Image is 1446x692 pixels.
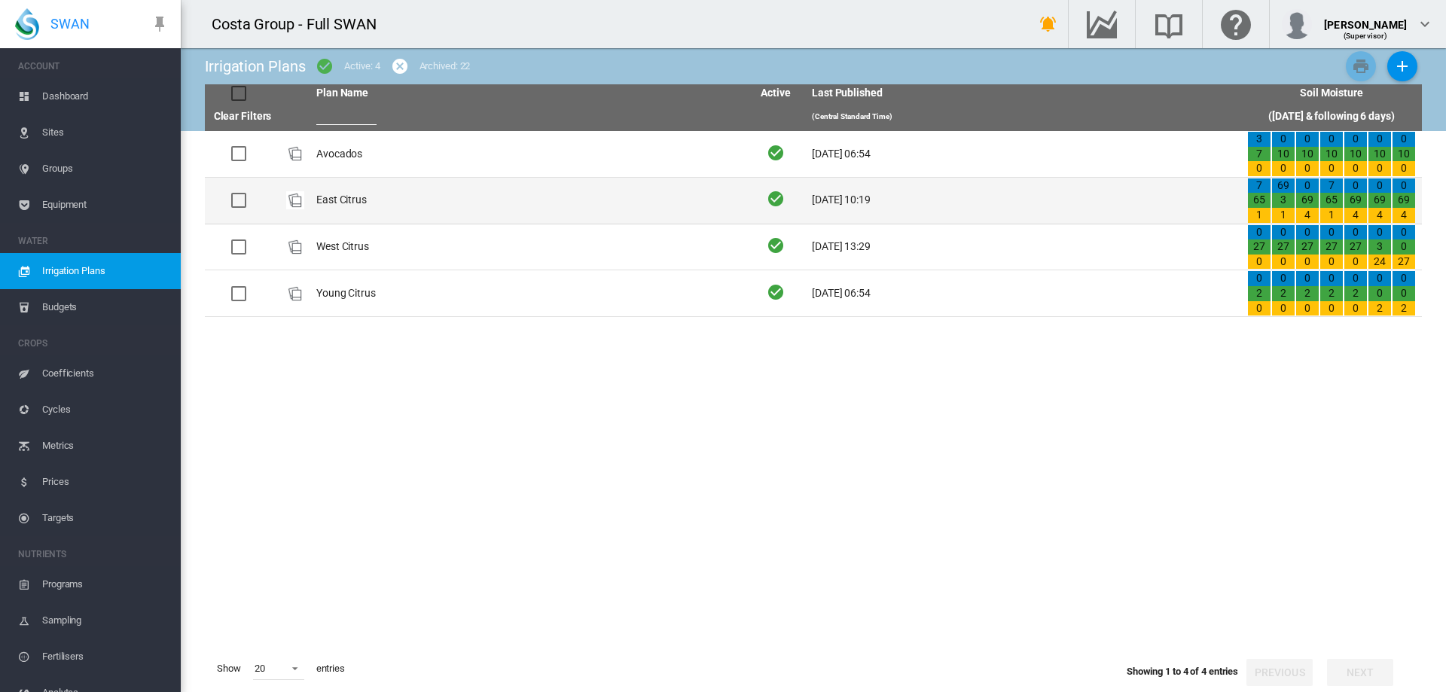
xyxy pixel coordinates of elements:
[42,464,169,500] span: Prices
[1368,147,1391,162] div: 10
[1344,147,1367,162] div: 10
[42,500,169,536] span: Targets
[1241,131,1422,177] td: 3 7 0 0 10 0 0 10 0 0 10 0 0 10 0 0 10 0 0 10 0
[1241,102,1422,131] th: ([DATE] & following 6 days)
[1320,301,1343,316] div: 0
[310,178,746,224] td: East Citrus
[1248,132,1271,147] div: 3
[1393,286,1415,301] div: 0
[1248,239,1271,255] div: 27
[1393,301,1415,316] div: 2
[1368,239,1391,255] div: 3
[1127,666,1238,677] span: Showing 1 to 4 of 4 entries
[1320,178,1343,194] div: 7
[42,253,169,289] span: Irrigation Plans
[1248,225,1271,240] div: 0
[1039,15,1057,33] md-icon: icon-bell-ring
[1368,132,1391,147] div: 0
[344,59,380,73] div: Active: 4
[1296,271,1319,286] div: 0
[42,639,169,675] span: Fertilisers
[1272,178,1295,194] div: 69
[42,566,169,602] span: Programs
[1320,161,1343,176] div: 0
[806,84,1241,102] th: Last Published
[1320,239,1343,255] div: 27
[42,187,169,223] span: Equipment
[18,229,169,253] span: WATER
[1393,161,1415,176] div: 0
[1272,147,1295,162] div: 10
[1344,32,1388,40] span: (Supervisor)
[1282,9,1312,39] img: profile.jpg
[316,57,334,75] md-icon: icon-checkbox-marked-circle
[50,14,90,33] span: SWAN
[1368,208,1391,223] div: 4
[806,102,1241,131] th: (Central Standard Time)
[1248,147,1271,162] div: 7
[1393,239,1415,255] div: 0
[42,151,169,187] span: Groups
[1272,225,1295,240] div: 0
[1368,193,1391,208] div: 69
[205,56,305,77] div: Irrigation Plans
[1344,161,1367,176] div: 0
[1272,301,1295,316] div: 0
[1296,255,1319,270] div: 0
[1344,208,1367,223] div: 4
[1296,147,1319,162] div: 10
[1151,15,1187,33] md-icon: Search the knowledge base
[1084,15,1120,33] md-icon: Go to the Data Hub
[286,191,304,209] img: product-image-placeholder.png
[1320,255,1343,270] div: 0
[1320,147,1343,162] div: 10
[1344,132,1367,147] div: 0
[1320,271,1343,286] div: 0
[18,331,169,355] span: CROPS
[1393,271,1415,286] div: 0
[42,428,169,464] span: Metrics
[1344,225,1367,240] div: 0
[1272,286,1295,301] div: 2
[1241,84,1422,102] th: Soil Moisture
[1248,271,1271,286] div: 0
[42,392,169,428] span: Cycles
[1296,193,1319,208] div: 69
[1368,271,1391,286] div: 0
[255,663,265,674] div: 20
[1296,225,1319,240] div: 0
[151,15,169,33] md-icon: icon-pin
[310,656,351,681] span: entries
[1248,193,1271,208] div: 65
[1393,255,1415,270] div: 27
[1368,286,1391,301] div: 0
[1272,239,1295,255] div: 27
[1344,255,1367,270] div: 0
[1393,178,1415,194] div: 0
[310,270,746,316] td: Young Citrus
[42,602,169,639] span: Sampling
[1272,161,1295,176] div: 0
[1296,301,1319,316] div: 0
[42,289,169,325] span: Budgets
[1241,178,1422,224] td: 7 65 1 69 3 1 0 69 4 7 65 1 0 69 4 0 69 4 0 69 4
[1296,178,1319,194] div: 0
[391,57,409,75] md-icon: icon-cancel
[1344,271,1367,286] div: 0
[1296,161,1319,176] div: 0
[1344,239,1367,255] div: 27
[1248,178,1271,194] div: 7
[1248,208,1271,223] div: 1
[806,270,1241,316] td: [DATE] 06:54
[214,110,272,122] a: Clear Filters
[1320,193,1343,208] div: 65
[1272,271,1295,286] div: 0
[1393,57,1411,75] md-icon: icon-plus
[1368,255,1391,270] div: 24
[1272,255,1295,270] div: 0
[1320,225,1343,240] div: 0
[1241,270,1422,316] td: 0 2 0 0 2 0 0 2 0 0 2 0 0 2 0 0 0 2 0 0 2
[1327,659,1393,686] button: Next
[211,656,247,681] span: Show
[1248,286,1271,301] div: 2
